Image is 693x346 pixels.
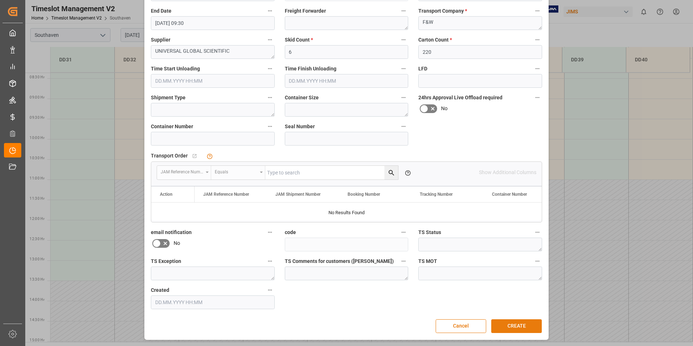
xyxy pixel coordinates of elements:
[533,228,542,237] button: TS Status
[151,45,275,59] textarea: UNIVERSAL GLOBAL SCIENTIFIC
[533,64,542,73] button: LFD
[418,94,502,101] span: 24hrs Approval Live Offload required
[399,6,408,16] button: Freight Forwarder
[265,122,275,131] button: Container Number
[348,192,380,197] span: Booking Number
[436,319,486,333] button: Cancel
[151,229,192,236] span: email notification
[441,105,448,112] span: No
[285,36,313,44] span: Skid Count
[533,256,542,266] button: TS MOT
[418,229,441,236] span: TS Status
[151,152,188,160] span: Transport Order
[151,36,170,44] span: Supplier
[151,286,169,294] span: Created
[418,7,467,15] span: Transport Company
[533,6,542,16] button: Transport Company *
[161,167,203,175] div: JAM Reference Number
[151,7,171,15] span: End Date
[420,192,453,197] span: Tracking Number
[265,93,275,102] button: Shipment Type
[399,122,408,131] button: Seal Number
[211,166,265,180] button: open menu
[399,256,408,266] button: TS Comments for customers ([PERSON_NAME])
[151,295,275,309] input: DD.MM.YYYY HH:MM
[265,35,275,44] button: Supplier
[174,239,180,247] span: No
[399,35,408,44] button: Skid Count *
[157,166,211,180] button: open menu
[265,64,275,73] button: Time Start Unloading
[285,123,315,130] span: Seal Number
[533,35,542,44] button: Carton Count *
[399,228,408,237] button: code
[285,94,319,101] span: Container Size
[399,64,408,73] button: Time Finish Unloading
[265,256,275,266] button: TS Exception
[418,65,427,73] span: LFD
[265,6,275,16] button: End Date
[399,93,408,102] button: Container Size
[285,258,394,265] span: TS Comments for customers ([PERSON_NAME])
[492,192,527,197] span: Container Number
[491,319,542,333] button: CREATE
[151,258,181,265] span: TS Exception
[215,167,257,175] div: Equals
[384,166,398,180] button: search button
[285,229,296,236] span: code
[418,258,437,265] span: TS MOT
[285,7,326,15] span: Freight Forwarder
[418,36,452,44] span: Carton Count
[203,192,249,197] span: JAM Reference Number
[151,65,200,73] span: Time Start Unloading
[151,123,193,130] span: Container Number
[160,192,173,197] div: Action
[285,74,409,88] input: DD.MM.YYYY HH:MM
[285,65,336,73] span: Time Finish Unloading
[265,285,275,295] button: Created
[265,166,398,180] input: Type to search
[151,74,275,88] input: DD.MM.YYYY HH:MM
[418,16,542,30] textarea: F&W
[151,16,275,30] input: DD.MM.YYYY HH:MM
[275,192,321,197] span: JAM Shipment Number
[265,228,275,237] button: email notification
[151,94,186,101] span: Shipment Type
[533,93,542,102] button: 24hrs Approval Live Offload required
